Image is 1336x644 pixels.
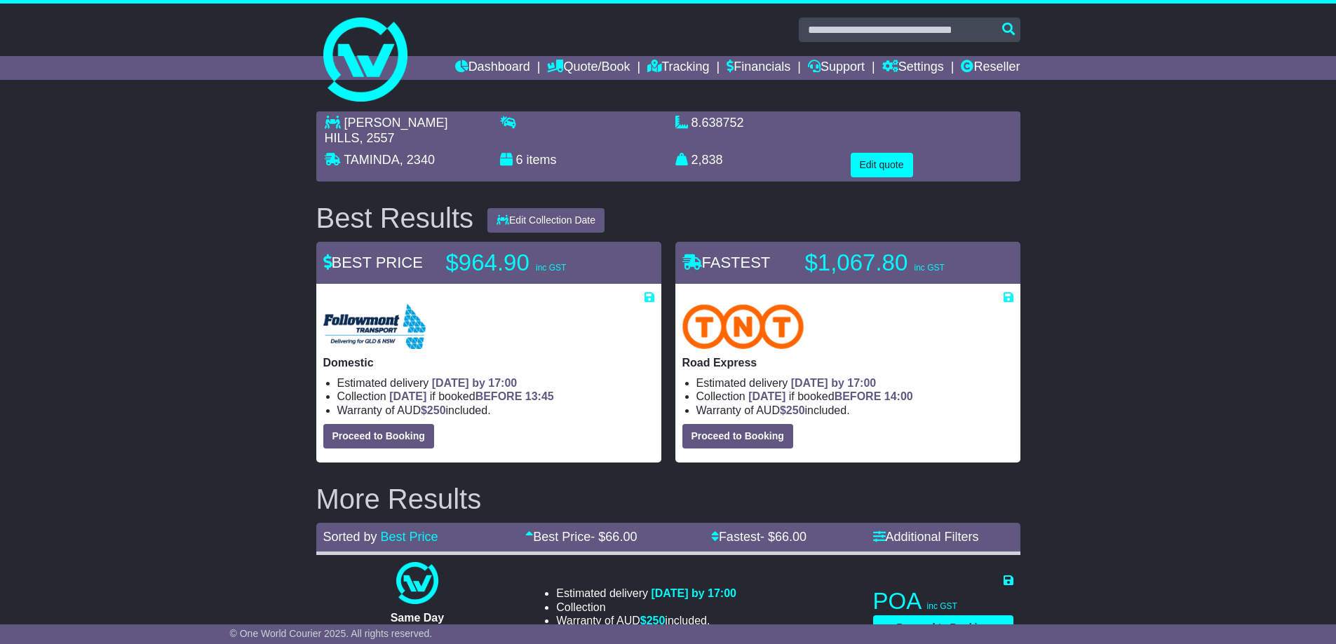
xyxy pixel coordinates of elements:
[775,530,807,544] span: 66.00
[337,376,654,390] li: Estimated delivery
[873,615,1013,640] button: Proceed to Booking
[605,530,637,544] span: 66.00
[421,404,446,416] span: $
[309,203,481,233] div: Best Results
[835,390,882,402] span: BEFORE
[696,390,1013,403] li: Collection
[647,56,709,80] a: Tracking
[780,404,805,416] span: $
[323,254,423,271] span: BEST PRICE
[786,404,805,416] span: 250
[882,56,944,80] a: Settings
[851,153,913,177] button: Edit quote
[591,530,637,544] span: - $
[556,587,736,600] li: Estimated delivery
[432,377,518,389] span: [DATE] by 17:00
[691,153,723,167] span: 2,838
[691,116,744,130] span: 8.638752
[396,562,438,604] img: One World Courier: Same Day Nationwide(quotes take 0.5-1 hour)
[525,530,637,544] a: Best Price- $66.00
[873,587,1013,615] p: POA
[344,153,400,167] span: TAMINDA
[760,530,807,544] span: - $
[914,263,944,273] span: inc GST
[547,56,630,80] a: Quote/Book
[389,390,553,402] span: if booked
[527,153,557,167] span: items
[323,424,434,448] button: Proceed to Booking
[748,390,785,402] span: [DATE]
[682,304,804,349] img: TNT Domestic: Road Express
[475,390,522,402] span: BEFORE
[230,628,433,639] span: © One World Courier 2025. All rights reserved.
[651,587,736,599] span: [DATE] by 17:00
[711,530,807,544] a: Fastest- $66.00
[323,530,377,544] span: Sorted by
[805,249,980,277] p: $1,067.80
[682,254,771,271] span: FASTEST
[525,390,554,402] span: 13:45
[556,601,736,614] li: Collection
[381,530,438,544] a: Best Price
[325,116,448,145] span: [PERSON_NAME] HILLS
[446,249,621,277] p: $964.90
[647,615,666,626] span: 250
[323,304,426,349] img: Followmont Transport: Domestic
[455,56,530,80] a: Dashboard
[696,404,1013,417] li: Warranty of AUD included.
[873,530,979,544] a: Additional Filters
[640,615,666,626] span: $
[791,377,877,389] span: [DATE] by 17:00
[682,424,793,448] button: Proceed to Booking
[323,356,654,369] p: Domestic
[727,56,790,80] a: Financials
[400,153,435,167] span: , 2340
[884,390,913,402] span: 14:00
[316,484,1020,514] h2: More Results
[961,56,1020,80] a: Reseller
[337,404,654,417] li: Warranty of AUD included.
[748,390,912,402] span: if booked
[389,390,426,402] span: [DATE]
[516,153,523,167] span: 6
[696,376,1013,390] li: Estimated delivery
[337,390,654,403] li: Collection
[927,601,957,611] span: inc GST
[487,208,605,233] button: Edit Collection Date
[682,356,1013,369] p: Road Express
[808,56,865,80] a: Support
[536,263,566,273] span: inc GST
[360,131,395,145] span: , 2557
[556,614,736,627] li: Warranty of AUD included.
[427,404,446,416] span: 250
